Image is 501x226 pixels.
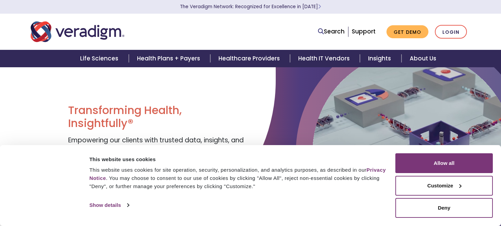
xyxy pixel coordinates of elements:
[129,50,210,67] a: Health Plans + Payers
[352,27,376,36] a: Support
[72,50,128,67] a: Life Sciences
[89,166,388,190] div: This website uses cookies for site operation, security, personalization, and analytics purposes, ...
[68,104,245,130] h1: Transforming Health, Insightfully®
[401,50,444,67] a: About Us
[318,3,321,10] span: Learn More
[180,3,321,10] a: The Veradigm Network: Recognized for Excellence in [DATE]Learn More
[435,25,467,39] a: Login
[360,50,401,67] a: Insights
[290,50,360,67] a: Health IT Vendors
[210,50,290,67] a: Healthcare Providers
[89,155,388,164] div: This website uses cookies
[318,27,345,36] a: Search
[395,198,493,218] button: Deny
[89,200,129,210] a: Show details
[386,25,428,39] a: Get Demo
[395,153,493,173] button: Allow all
[395,176,493,196] button: Customize
[31,20,124,43] img: Veradigm logo
[68,136,244,164] span: Empowering our clients with trusted data, insights, and solutions to help reduce costs and improv...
